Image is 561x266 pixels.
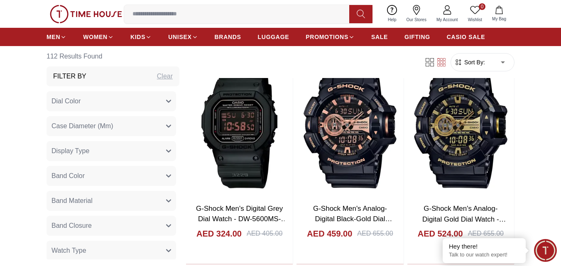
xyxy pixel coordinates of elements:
[402,3,431,24] a: Our Stores
[47,216,176,236] button: Band Closure
[196,228,242,239] h4: AED 324.00
[47,191,176,211] button: Band Material
[422,205,506,234] a: G-Shock Men's Analog-Digital Gold Dial Watch - GA-400GB-1A9
[47,141,176,161] button: Display Type
[463,3,487,24] a: 0Wishlist
[258,29,289,44] a: LUGGAGE
[357,229,393,239] div: AED 655.00
[196,205,288,234] a: G-Shock Men's Digital Grey Dial Watch - DW-5600MS-1DR
[83,29,114,44] a: WOMEN
[51,171,85,181] span: Band Color
[47,116,176,136] button: Case Diameter (Mm)
[534,239,557,262] div: Chat Widget
[312,205,392,234] a: G-Shock Men's Analog-Digital Black-Gold Dial Watch - GA-400GB-1A4
[51,146,89,156] span: Display Type
[307,228,352,239] h4: AED 459.00
[433,17,461,23] span: My Account
[371,29,388,44] a: SALE
[449,251,519,259] p: Talk to our watch expert!
[258,33,289,41] span: LUGGAGE
[130,33,145,41] span: KIDS
[47,166,176,186] button: Band Color
[47,46,179,66] h6: 112 Results Found
[403,17,430,23] span: Our Stores
[130,29,152,44] a: KIDS
[487,4,511,24] button: My Bag
[418,228,463,239] h4: AED 524.00
[47,91,176,111] button: Dial Color
[479,3,485,10] span: 0
[383,3,402,24] a: Help
[53,71,86,81] h3: Filter By
[47,241,176,261] button: Watch Type
[407,56,514,197] img: G-Shock Men's Analog-Digital Gold Dial Watch - GA-400GB-1A9
[447,29,485,44] a: CASIO SALE
[371,33,388,41] span: SALE
[306,33,348,41] span: PROMOTIONS
[404,29,430,44] a: GIFTING
[215,33,241,41] span: BRANDS
[51,221,92,231] span: Band Closure
[168,33,191,41] span: UNISEX
[47,33,60,41] span: MEN
[463,58,485,66] span: Sort By:
[447,33,485,41] span: CASIO SALE
[385,17,400,23] span: Help
[247,229,282,239] div: AED 405.00
[51,121,113,131] span: Case Diameter (Mm)
[296,56,403,197] img: G-Shock Men's Analog-Digital Black-Gold Dial Watch - GA-400GB-1A4
[47,29,66,44] a: MEN
[404,33,430,41] span: GIFTING
[50,5,122,23] img: ...
[449,242,519,251] div: Hey there!
[51,246,86,256] span: Watch Type
[489,16,510,22] span: My Bag
[51,96,81,106] span: Dial Color
[83,33,108,41] span: WOMEN
[215,29,241,44] a: BRANDS
[468,229,504,239] div: AED 655.00
[306,29,355,44] a: PROMOTIONS
[157,71,173,81] div: Clear
[186,56,293,197] img: G-Shock Men's Digital Grey Dial Watch - DW-5600MS-1DR
[454,58,485,66] button: Sort By:
[51,196,93,206] span: Band Material
[465,17,485,23] span: Wishlist
[168,29,198,44] a: UNISEX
